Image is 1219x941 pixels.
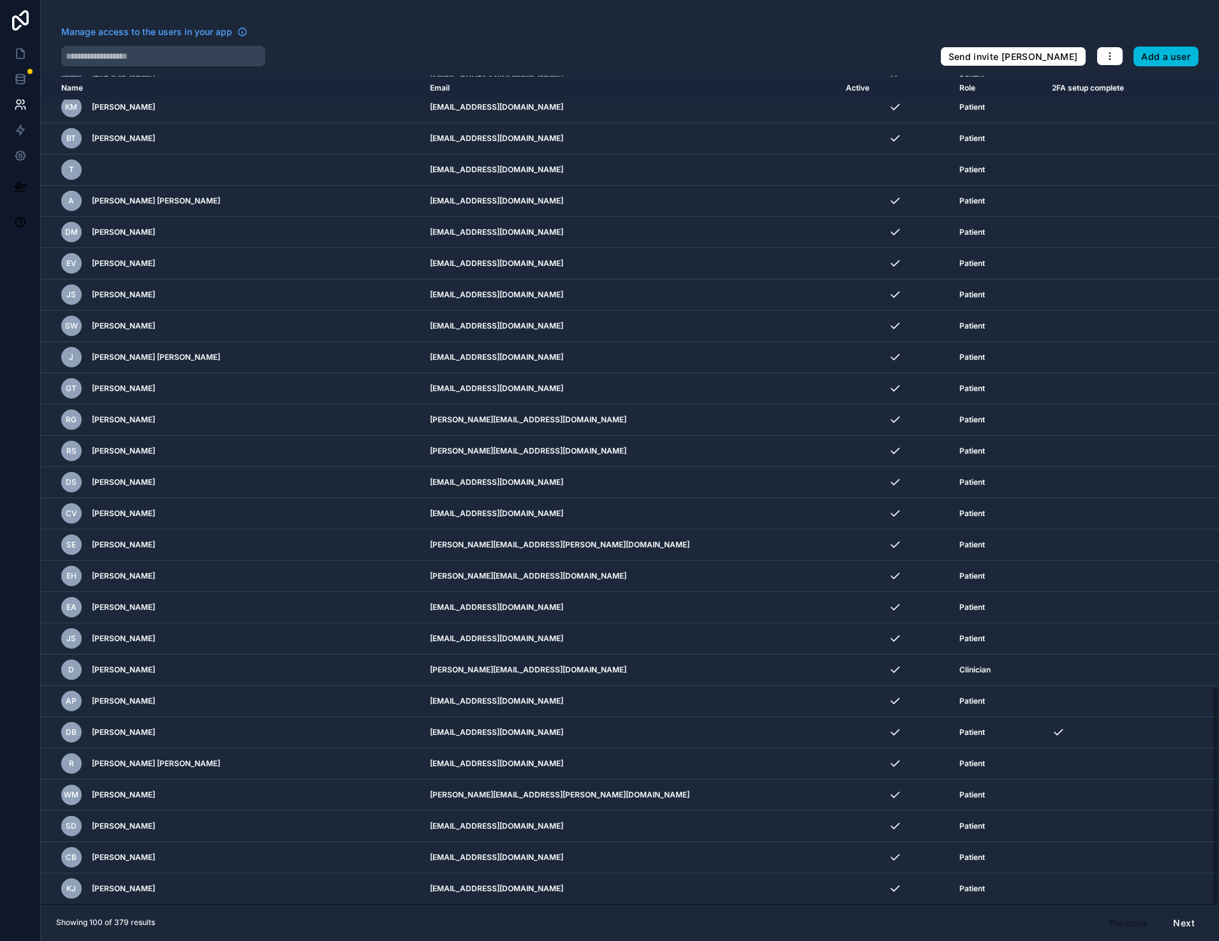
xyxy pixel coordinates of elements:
td: [PERSON_NAME][EMAIL_ADDRESS][DOMAIN_NAME] [422,404,839,436]
span: [PERSON_NAME] [PERSON_NAME] [92,352,220,362]
td: [EMAIL_ADDRESS][DOMAIN_NAME] [422,592,839,623]
td: [EMAIL_ADDRESS][DOMAIN_NAME] [422,811,839,842]
span: Patient [959,102,985,112]
span: Patient [959,884,985,894]
span: Patient [959,540,985,550]
span: DB [66,727,77,737]
span: [PERSON_NAME] [92,227,155,237]
td: [EMAIL_ADDRESS][DOMAIN_NAME] [422,467,839,498]
span: Patient [959,290,985,300]
td: [EMAIL_ADDRESS][DOMAIN_NAME] [422,92,839,123]
button: Add a user [1134,47,1199,67]
span: KM [66,102,78,112]
button: Next [1165,912,1204,934]
span: BT [67,133,77,144]
td: [EMAIL_ADDRESS][DOMAIN_NAME] [422,623,839,655]
span: SE [67,540,77,550]
td: [EMAIL_ADDRESS][DOMAIN_NAME] [422,342,839,373]
span: EH [66,571,77,581]
span: DM [65,227,78,237]
span: [PERSON_NAME] [92,571,155,581]
span: [PERSON_NAME] [92,415,155,425]
td: [PERSON_NAME][EMAIL_ADDRESS][PERSON_NAME][DOMAIN_NAME] [422,530,839,561]
span: [PERSON_NAME] [92,821,155,831]
span: [PERSON_NAME] [92,508,155,519]
span: Patient [959,602,985,612]
span: Patient [959,133,985,144]
span: WM [64,790,79,800]
span: R [69,759,74,769]
td: [EMAIL_ADDRESS][DOMAIN_NAME] [422,217,839,248]
span: EA [66,602,77,612]
span: D [69,665,75,675]
td: [EMAIL_ADDRESS][DOMAIN_NAME] [422,686,839,717]
span: [PERSON_NAME] [92,290,155,300]
span: A [69,196,75,206]
span: Patient [959,696,985,706]
span: [PERSON_NAME] [PERSON_NAME] [92,196,220,206]
span: [PERSON_NAME] [92,133,155,144]
span: Patient [959,415,985,425]
td: [EMAIL_ADDRESS][DOMAIN_NAME] [422,186,839,217]
span: Patient [959,477,985,487]
span: RS [66,446,77,456]
td: [EMAIL_ADDRESS][DOMAIN_NAME] [422,123,839,154]
span: Patient [959,727,985,737]
td: [EMAIL_ADDRESS][DOMAIN_NAME] [422,311,839,342]
td: [PERSON_NAME][EMAIL_ADDRESS][PERSON_NAME][DOMAIN_NAME] [422,780,839,811]
td: [PERSON_NAME][EMAIL_ADDRESS][DOMAIN_NAME] [422,655,839,686]
span: Patient [959,508,985,519]
span: [PERSON_NAME] [92,696,155,706]
span: t [69,165,74,175]
span: EV [66,258,77,269]
th: Email [422,77,839,100]
span: Patient [959,446,985,456]
span: J [70,352,74,362]
td: [PERSON_NAME][EMAIL_ADDRESS][DOMAIN_NAME] [422,436,839,467]
span: [PERSON_NAME] [92,602,155,612]
th: 2FA setup complete [1044,77,1176,100]
span: [PERSON_NAME] [92,884,155,894]
td: [EMAIL_ADDRESS][DOMAIN_NAME] [422,279,839,311]
td: [EMAIL_ADDRESS][DOMAIN_NAME] [422,873,839,905]
span: Patient [959,821,985,831]
span: [PERSON_NAME] [92,258,155,269]
span: Clinician [959,665,991,675]
span: [PERSON_NAME] [92,102,155,112]
td: [EMAIL_ADDRESS][DOMAIN_NAME] [422,717,839,748]
span: [PERSON_NAME] [92,790,155,800]
td: [EMAIL_ADDRESS][DOMAIN_NAME] [422,373,839,404]
span: [PERSON_NAME] [92,321,155,331]
div: scrollable content [41,77,1219,904]
td: [EMAIL_ADDRESS][DOMAIN_NAME] [422,748,839,780]
span: DS [66,477,77,487]
td: [PERSON_NAME][EMAIL_ADDRESS][DOMAIN_NAME] [422,561,839,592]
span: Patient [959,165,985,175]
span: [PERSON_NAME] [92,634,155,644]
span: JS [67,290,77,300]
span: Patient [959,352,985,362]
td: [EMAIL_ADDRESS][DOMAIN_NAME] [422,842,839,873]
span: [PERSON_NAME] [92,477,155,487]
span: Patient [959,227,985,237]
span: Patient [959,759,985,769]
span: AP [66,696,77,706]
span: CB [66,852,77,863]
span: [PERSON_NAME] [92,852,155,863]
span: CV [66,508,77,519]
a: Manage access to the users in your app [61,26,247,38]
span: Patient [959,852,985,863]
span: Patient [959,790,985,800]
span: [PERSON_NAME] [92,446,155,456]
th: Name [41,77,422,100]
td: [EMAIL_ADDRESS][DOMAIN_NAME] [422,248,839,279]
span: [PERSON_NAME] [92,383,155,394]
span: [PERSON_NAME] [92,665,155,675]
span: Patient [959,571,985,581]
th: Role [952,77,1044,100]
span: Patient [959,634,985,644]
span: Manage access to the users in your app [61,26,232,38]
button: Send invite [PERSON_NAME] [940,47,1086,67]
th: Active [839,77,952,100]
